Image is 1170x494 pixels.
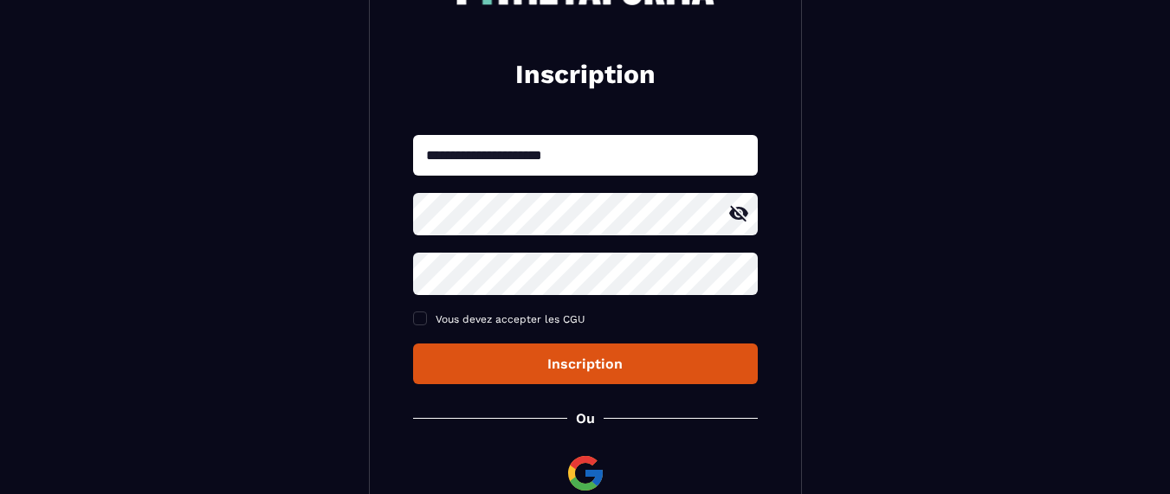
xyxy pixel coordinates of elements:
[565,452,606,494] img: google
[576,410,595,427] p: Ou
[427,356,744,372] div: Inscription
[413,343,758,384] button: Inscription
[436,313,585,325] span: Vous devez accepter les CGU
[434,57,737,92] h2: Inscription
